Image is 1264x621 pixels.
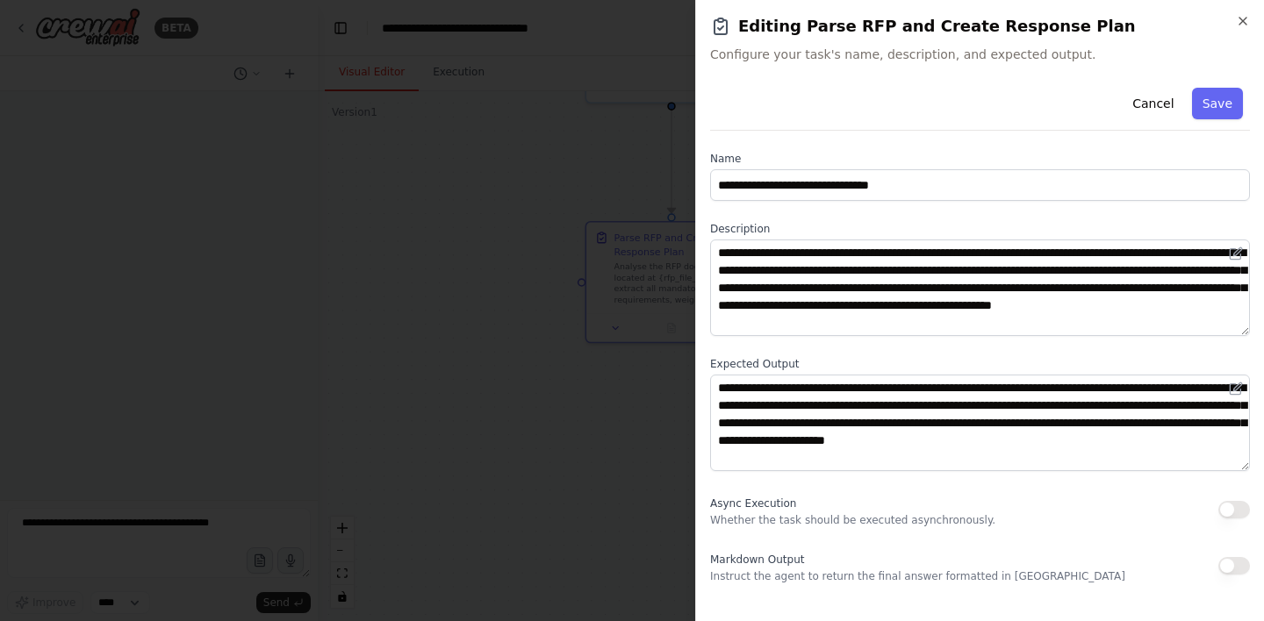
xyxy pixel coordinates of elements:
[710,152,1250,166] label: Name
[710,14,1250,39] h2: Editing Parse RFP and Create Response Plan
[710,604,1250,618] label: Response Format
[710,553,804,566] span: Markdown Output
[710,569,1125,583] p: Instruct the agent to return the final answer formatted in [GEOGRAPHIC_DATA]
[710,222,1250,236] label: Description
[710,513,995,527] p: Whether the task should be executed asynchronously.
[1122,88,1184,119] button: Cancel
[710,497,796,510] span: Async Execution
[710,46,1250,63] span: Configure your task's name, description, and expected output.
[1225,378,1246,399] button: Open in editor
[1225,243,1246,264] button: Open in editor
[710,357,1250,371] label: Expected Output
[1192,88,1243,119] button: Save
